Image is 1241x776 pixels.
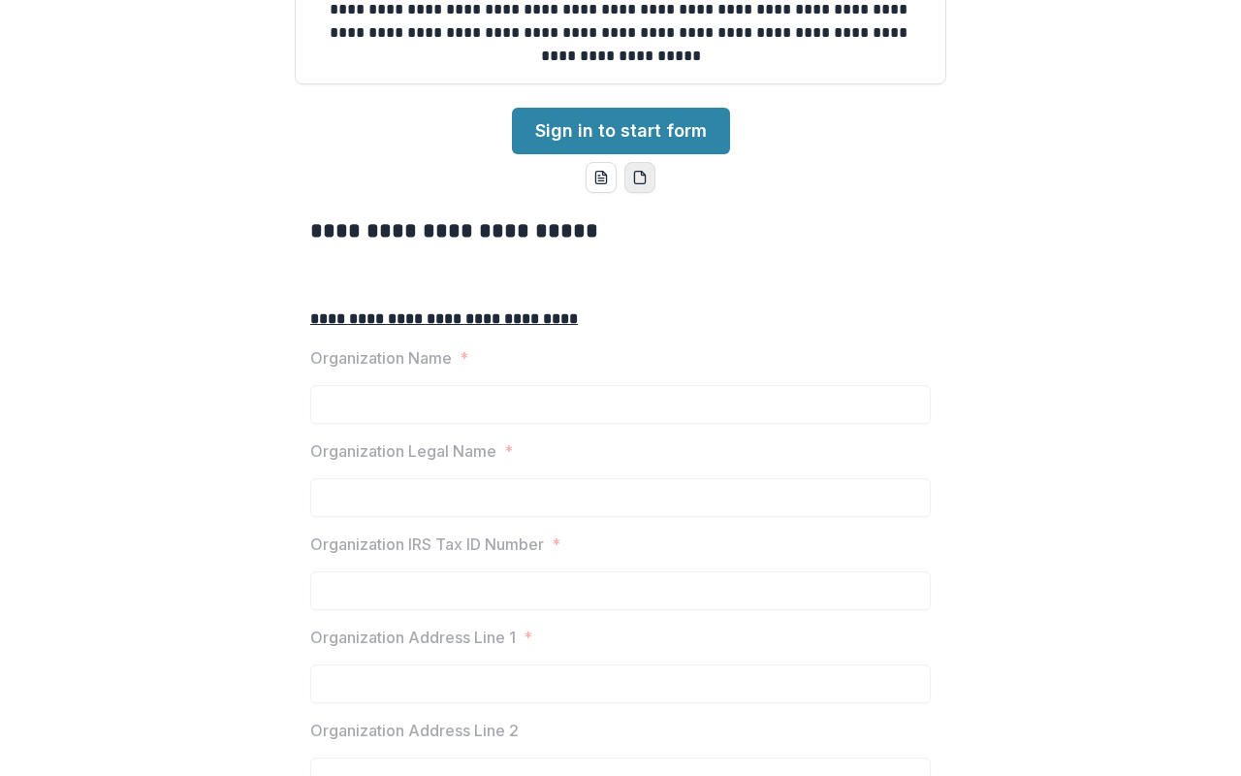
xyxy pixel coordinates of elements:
p: Organization IRS Tax ID Number [310,533,544,556]
button: word-download [586,162,617,193]
button: pdf-download [624,162,655,193]
p: Organization Address Line 2 [310,719,519,742]
p: Organization Address Line 1 [310,626,516,649]
p: Organization Legal Name [310,439,496,463]
a: Sign in to start form [512,108,730,154]
p: Organization Name [310,346,452,370]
